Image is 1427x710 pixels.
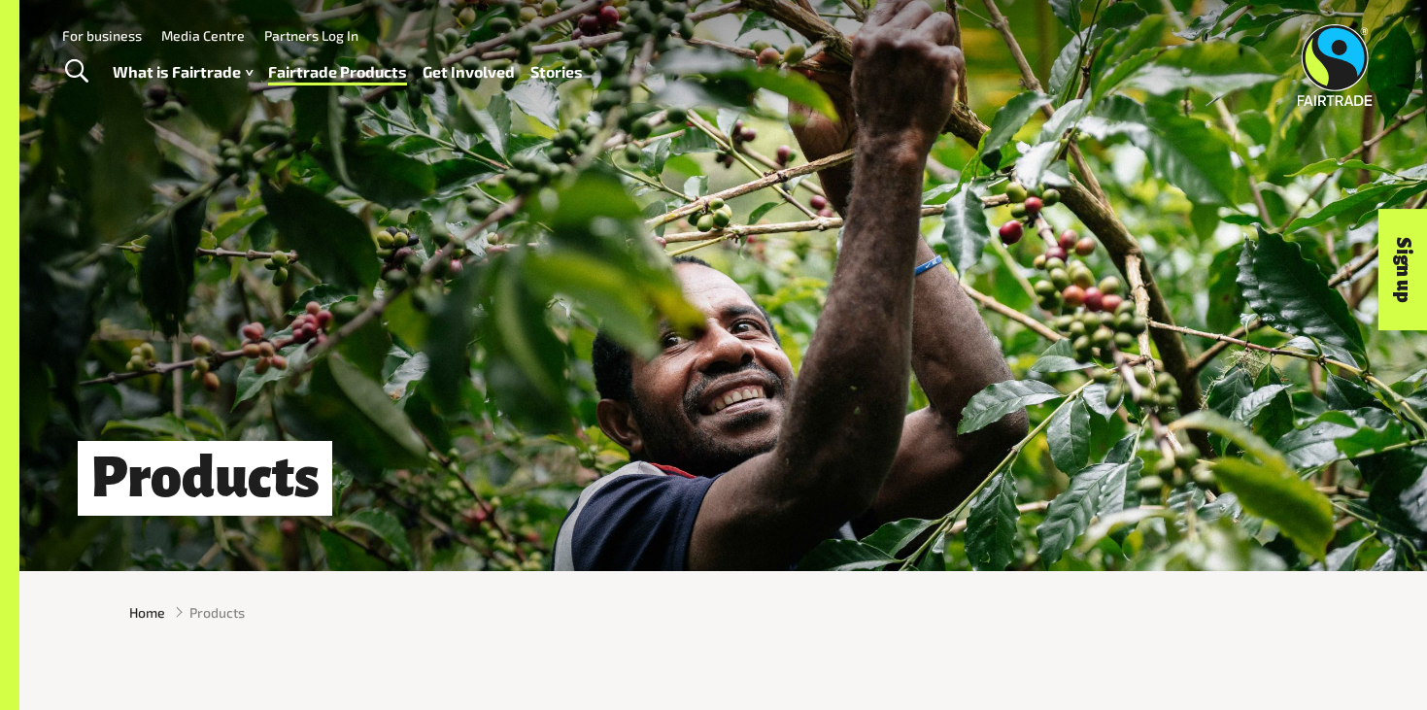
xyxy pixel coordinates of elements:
a: Partners Log In [264,27,358,44]
a: Media Centre [161,27,245,44]
h1: Products [78,441,332,516]
a: Home [129,602,165,623]
span: Products [189,602,245,623]
a: Toggle Search [52,48,100,96]
a: Stories [530,58,583,86]
a: Get Involved [423,58,515,86]
a: Fairtrade Products [268,58,407,86]
a: For business [62,27,142,44]
img: Fairtrade Australia New Zealand logo [1298,24,1373,106]
a: What is Fairtrade [113,58,253,86]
